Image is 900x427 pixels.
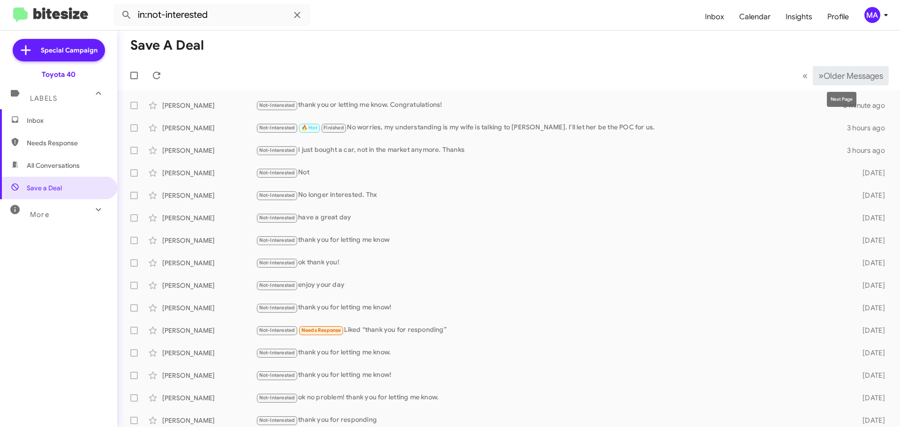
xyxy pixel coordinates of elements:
[847,416,892,425] div: [DATE]
[30,94,57,103] span: Labels
[162,213,256,223] div: [PERSON_NAME]
[256,325,847,336] div: Liked “thank you for responding”
[856,7,890,23] button: MA
[162,326,256,335] div: [PERSON_NAME]
[162,146,256,155] div: [PERSON_NAME]
[162,123,256,133] div: [PERSON_NAME]
[259,125,295,131] span: Not-Interested
[256,212,847,223] div: have a great day
[30,210,49,219] span: More
[259,305,295,311] span: Not-Interested
[162,258,256,268] div: [PERSON_NAME]
[27,138,106,148] span: Needs Response
[827,92,856,107] div: Next Page
[820,3,856,30] a: Profile
[847,371,892,380] div: [DATE]
[113,4,310,26] input: Search
[843,101,892,110] div: a minute ago
[259,417,295,423] span: Not-Interested
[813,66,889,85] button: Next
[824,71,883,81] span: Older Messages
[847,326,892,335] div: [DATE]
[259,282,295,288] span: Not-Interested
[256,302,847,313] div: thank you for letting me know!
[797,66,813,85] button: Previous
[162,168,256,178] div: [PERSON_NAME]
[847,123,892,133] div: 3 hours ago
[256,190,847,201] div: No longer interested. Thx
[847,258,892,268] div: [DATE]
[162,236,256,245] div: [PERSON_NAME]
[301,327,341,333] span: Needs Response
[259,192,295,198] span: Not-Interested
[259,237,295,243] span: Not-Interested
[847,146,892,155] div: 3 hours ago
[41,45,97,55] span: Special Campaign
[847,168,892,178] div: [DATE]
[27,116,106,125] span: Inbox
[256,100,843,111] div: thank you or letting me know. Congratulations!
[259,102,295,108] span: Not-Interested
[42,70,75,79] div: Toyota 40
[259,170,295,176] span: Not-Interested
[162,281,256,290] div: [PERSON_NAME]
[802,70,808,82] span: «
[162,348,256,358] div: [PERSON_NAME]
[130,38,204,53] h1: Save a Deal
[259,350,295,356] span: Not-Interested
[256,167,847,178] div: Not
[256,370,847,381] div: thank you for letting me know!
[697,3,732,30] a: Inbox
[847,393,892,403] div: [DATE]
[162,191,256,200] div: [PERSON_NAME]
[259,327,295,333] span: Not-Interested
[27,183,62,193] span: Save a Deal
[256,122,847,133] div: No worries, my understanding is my wife is talking to [PERSON_NAME]. I'll let her be the POC for us.
[259,147,295,153] span: Not-Interested
[847,303,892,313] div: [DATE]
[256,257,847,268] div: ok thank you!
[256,280,847,291] div: enjoy your day
[162,416,256,425] div: [PERSON_NAME]
[818,70,824,82] span: »
[259,260,295,266] span: Not-Interested
[864,7,880,23] div: MA
[256,145,847,156] div: I just bought a car, not in the market anymore. Thanks
[259,372,295,378] span: Not-Interested
[256,415,847,426] div: thank you for responding
[259,395,295,401] span: Not-Interested
[778,3,820,30] a: Insights
[301,125,317,131] span: 🔥 Hot
[13,39,105,61] a: Special Campaign
[847,191,892,200] div: [DATE]
[256,392,847,403] div: ok no problem! thank you for letting me know.
[259,215,295,221] span: Not-Interested
[256,235,847,246] div: thank you for letting me know
[847,236,892,245] div: [DATE]
[847,213,892,223] div: [DATE]
[162,303,256,313] div: [PERSON_NAME]
[162,393,256,403] div: [PERSON_NAME]
[323,125,344,131] span: Finished
[732,3,778,30] a: Calendar
[256,347,847,358] div: thank you for letting me know.
[27,161,80,170] span: All Conversations
[847,348,892,358] div: [DATE]
[797,66,889,85] nav: Page navigation example
[162,101,256,110] div: [PERSON_NAME]
[162,371,256,380] div: [PERSON_NAME]
[847,281,892,290] div: [DATE]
